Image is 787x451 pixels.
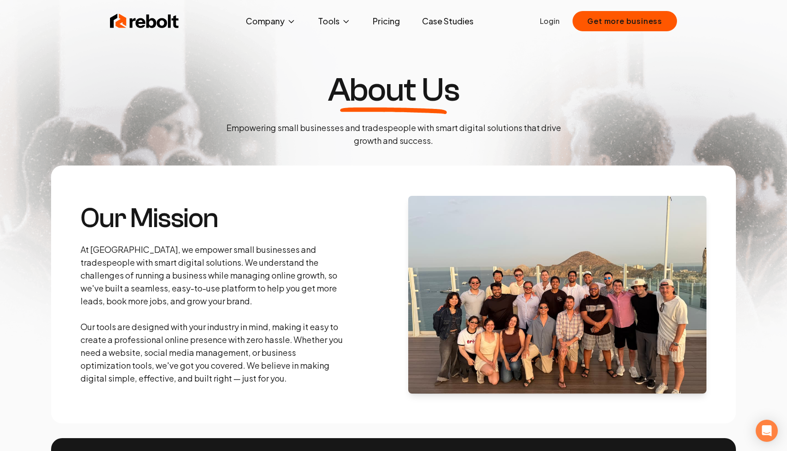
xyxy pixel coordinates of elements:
[415,12,481,30] a: Case Studies
[219,121,568,147] p: Empowering small businesses and tradespeople with smart digital solutions that drive growth and s...
[573,11,677,31] button: Get more business
[540,16,560,27] a: Login
[328,74,459,107] h1: About Us
[408,196,706,394] img: About
[81,205,346,232] h3: Our Mission
[365,12,407,30] a: Pricing
[756,420,778,442] div: Open Intercom Messenger
[81,243,346,385] p: At [GEOGRAPHIC_DATA], we empower small businesses and tradespeople with smart digital solutions. ...
[110,12,179,30] img: Rebolt Logo
[311,12,358,30] button: Tools
[238,12,303,30] button: Company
